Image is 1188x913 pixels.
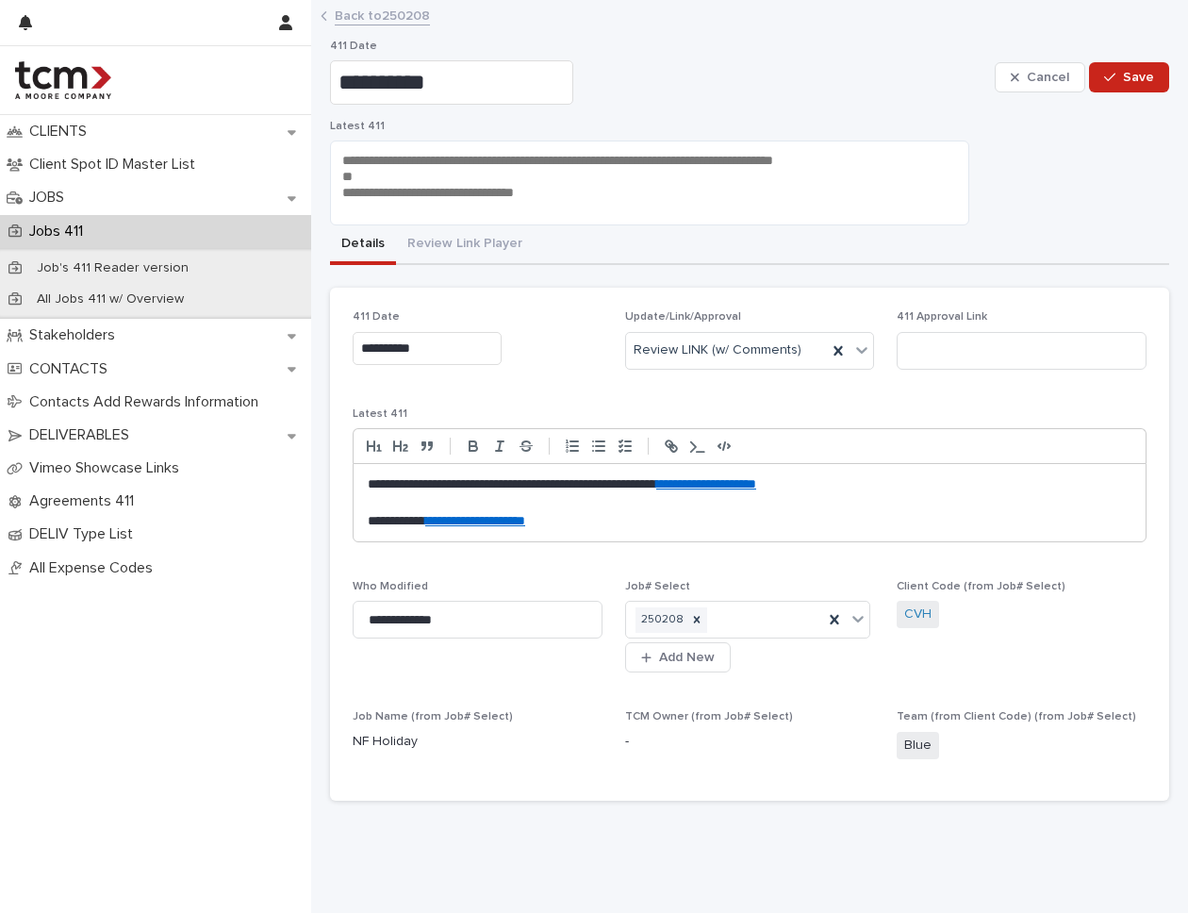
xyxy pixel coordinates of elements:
[897,732,939,759] span: Blue
[625,732,875,752] p: -
[22,525,148,543] p: DELIV Type List
[353,408,407,420] span: Latest 411
[353,311,400,323] span: 411 Date
[353,711,513,722] span: Job Name (from Job# Select)
[1027,71,1069,84] span: Cancel
[22,223,98,241] p: Jobs 411
[353,581,428,592] span: Who Modified
[22,260,204,276] p: Job's 411 Reader version
[625,311,741,323] span: Update/Link/Approval
[22,123,102,141] p: CLIENTS
[22,291,199,307] p: All Jobs 411 w/ Overview
[335,4,430,25] a: Back to250208
[897,581,1065,592] span: Client Code (from Job# Select)
[659,651,715,664] span: Add New
[22,492,149,510] p: Agreements 411
[634,340,801,360] span: Review LINK (w/ Comments)
[22,559,168,577] p: All Expense Codes
[1089,62,1169,92] button: Save
[353,732,602,752] p: NF Holiday
[1123,71,1154,84] span: Save
[396,225,534,265] button: Review Link Player
[22,393,273,411] p: Contacts Add Rewards Information
[15,61,111,99] img: 4hMmSqQkux38exxPVZHQ
[897,311,987,323] span: 411 Approval Link
[625,642,731,672] button: Add New
[22,326,130,344] p: Stakeholders
[330,225,396,265] button: Details
[625,581,690,592] span: Job# Select
[330,121,385,132] span: Latest 411
[995,62,1085,92] button: Cancel
[22,459,194,477] p: Vimeo Showcase Links
[897,711,1136,722] span: Team (from Client Code) (from Job# Select)
[635,607,686,633] div: 250208
[22,156,210,174] p: Client Spot ID Master List
[22,426,144,444] p: DELIVERABLES
[904,605,932,624] a: CVH
[22,360,123,378] p: CONTACTS
[22,189,79,207] p: JOBS
[330,41,377,52] span: 411 Date
[625,711,793,722] span: TCM Owner (from Job# Select)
